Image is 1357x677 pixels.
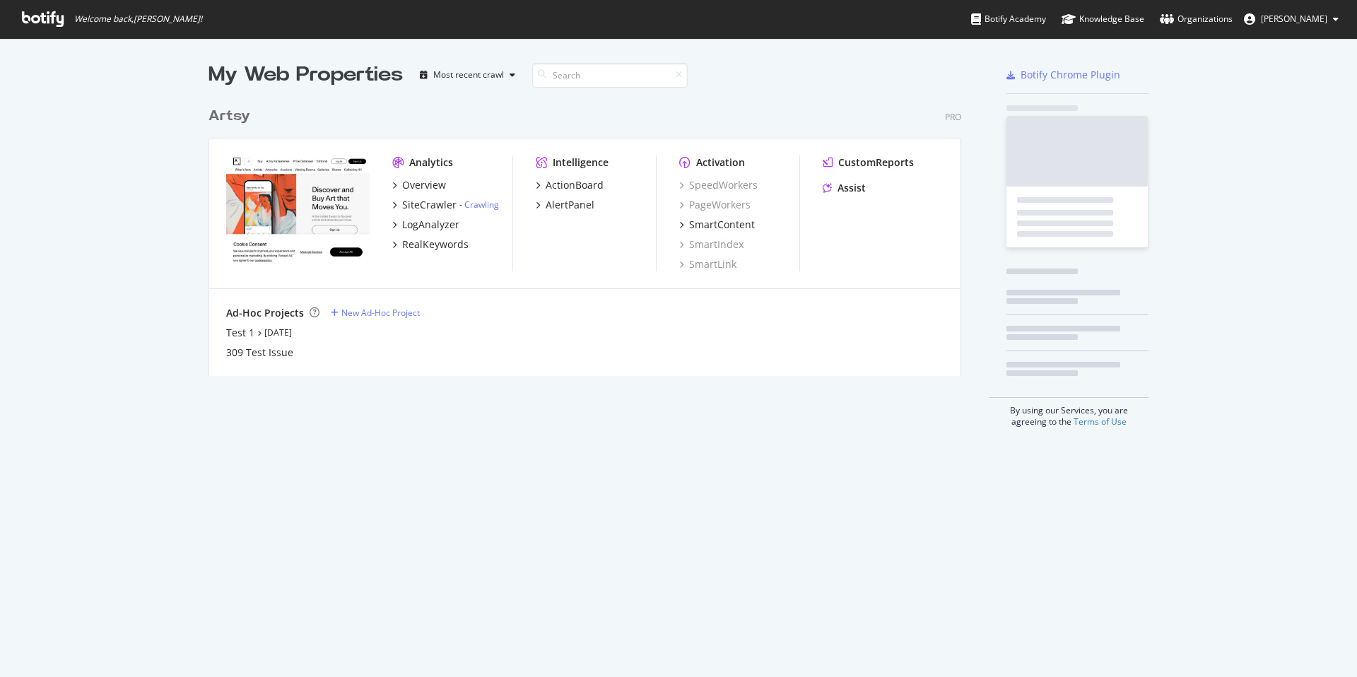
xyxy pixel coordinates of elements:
[433,71,504,79] div: Most recent crawl
[414,64,521,86] button: Most recent crawl
[392,237,469,252] a: RealKeywords
[341,307,420,319] div: New Ad-Hoc Project
[392,218,459,232] a: LogAnalyzer
[838,155,914,170] div: CustomReports
[264,326,292,338] a: [DATE]
[402,198,457,212] div: SiteCrawler
[546,178,604,192] div: ActionBoard
[74,13,202,25] span: Welcome back, [PERSON_NAME] !
[208,106,250,126] div: Artsy
[823,181,866,195] a: Assist
[689,218,755,232] div: SmartContent
[402,237,469,252] div: RealKeywords
[402,178,446,192] div: Overview
[553,155,609,170] div: Intelligence
[536,198,594,212] a: AlertPanel
[1261,13,1327,25] span: Paul Sanders
[679,178,758,192] a: SpeedWorkers
[1021,68,1120,82] div: Botify Chrome Plugin
[392,198,499,212] a: SiteCrawler- Crawling
[226,306,304,320] div: Ad-Hoc Projects
[331,307,420,319] a: New Ad-Hoc Project
[696,155,745,170] div: Activation
[679,257,736,271] a: SmartLink
[971,12,1046,26] div: Botify Academy
[208,106,256,126] a: Artsy
[208,89,973,376] div: grid
[1062,12,1144,26] div: Knowledge Base
[409,155,453,170] div: Analytics
[536,178,604,192] a: ActionBoard
[392,178,446,192] a: Overview
[532,63,688,88] input: Search
[1160,12,1233,26] div: Organizations
[679,237,744,252] a: SmartIndex
[1074,416,1127,428] a: Terms of Use
[823,155,914,170] a: CustomReports
[226,346,293,360] a: 309 Test Issue
[989,397,1149,428] div: By using our Services, you are agreeing to the
[464,199,499,211] a: Crawling
[679,198,751,212] a: PageWorkers
[945,111,961,123] div: Pro
[1233,8,1350,30] button: [PERSON_NAME]
[402,218,459,232] div: LogAnalyzer
[1006,68,1120,82] a: Botify Chrome Plugin
[226,155,370,270] img: artsy.net
[546,198,594,212] div: AlertPanel
[679,218,755,232] a: SmartContent
[838,181,866,195] div: Assist
[459,199,499,211] div: -
[226,326,254,340] a: Test 1
[208,61,403,89] div: My Web Properties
